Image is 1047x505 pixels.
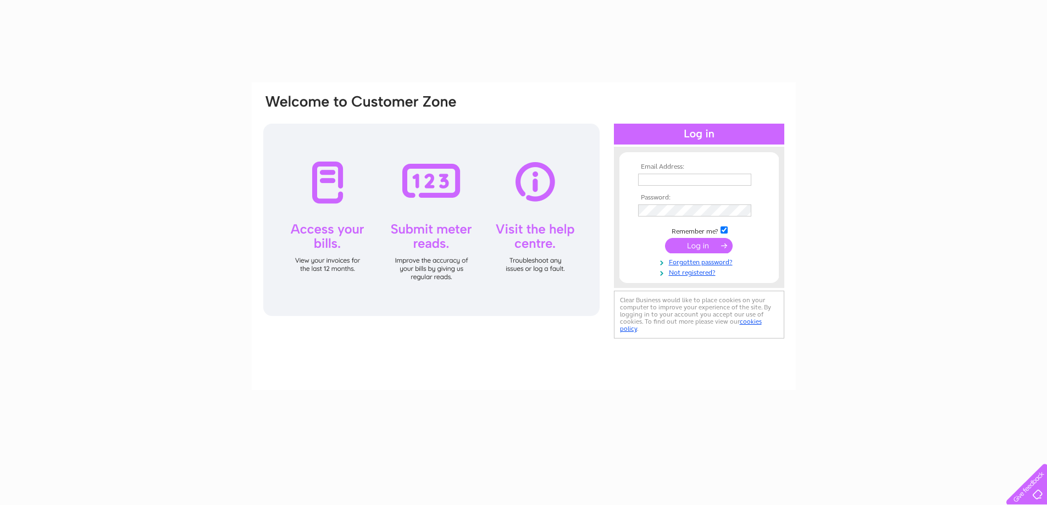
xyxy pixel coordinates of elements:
[635,194,763,202] th: Password:
[638,267,763,277] a: Not registered?
[620,318,762,332] a: cookies policy
[665,238,733,253] input: Submit
[635,163,763,171] th: Email Address:
[614,291,784,338] div: Clear Business would like to place cookies on your computer to improve your experience of the sit...
[635,225,763,236] td: Remember me?
[638,256,763,267] a: Forgotten password?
